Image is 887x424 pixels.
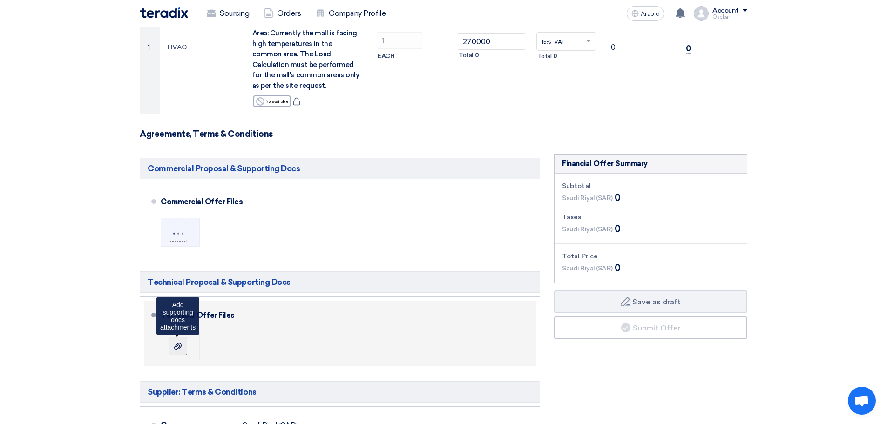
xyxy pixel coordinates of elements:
font: Total [537,53,552,60]
input: RFQ_STEP1.ITEMS.2.AMOUNT_TITLE [377,32,423,49]
font: 0 [686,44,691,53]
font: Saudi Riyal (SAR) [562,194,613,202]
font: 0 [615,262,621,274]
font: HVAC [168,43,188,51]
button: Submit Offer [554,316,747,339]
font: Commercial Offer Files [161,197,243,206]
font: Technical Proposal & Supporting Docs [148,277,291,287]
img: profile_test.png [694,6,709,21]
font: Account [712,7,739,14]
font: Agreements, Terms & Conditions [140,129,273,139]
font: Total Price [562,252,598,260]
font: Supplier: Terms & Conditions [148,387,257,397]
ng-select: VAT [536,32,596,51]
button: Arabic [627,6,664,21]
div: Add supporting docs attachments [156,297,199,335]
font: Orders [277,9,301,18]
font: EACH [378,53,394,60]
font: Not available [265,99,288,104]
font: 0 [475,52,479,59]
div: Open chat [848,387,876,415]
font: 0 [553,53,557,60]
font: Saudi Riyal (SAR) [562,225,613,233]
font: Taxes [562,213,582,221]
input: Unit Price [458,33,525,50]
font: 0 [615,192,621,203]
font: 1 [148,43,150,51]
font: Sourcing [220,9,249,18]
font: Subtotal [562,182,591,190]
font: Saudi Riyal (SAR) [562,264,613,272]
font: Osckar [712,14,730,20]
button: Save as draft [554,290,747,313]
font: Total [459,52,473,59]
font: Submit Offer [633,323,681,332]
font: Financial Offer Summary [562,159,648,168]
font: 0 [615,223,621,235]
font: Commercial Proposal & Supporting Docs [148,164,300,173]
a: Orders [257,3,308,24]
a: Sourcing [199,3,257,24]
font: Technical Offer Files [161,311,235,320]
font: Company Profile [329,9,386,18]
font: Save as draft [632,297,681,306]
font: 0 [611,43,616,51]
font: Arabic [641,10,659,18]
img: Teradix logo [140,7,188,18]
